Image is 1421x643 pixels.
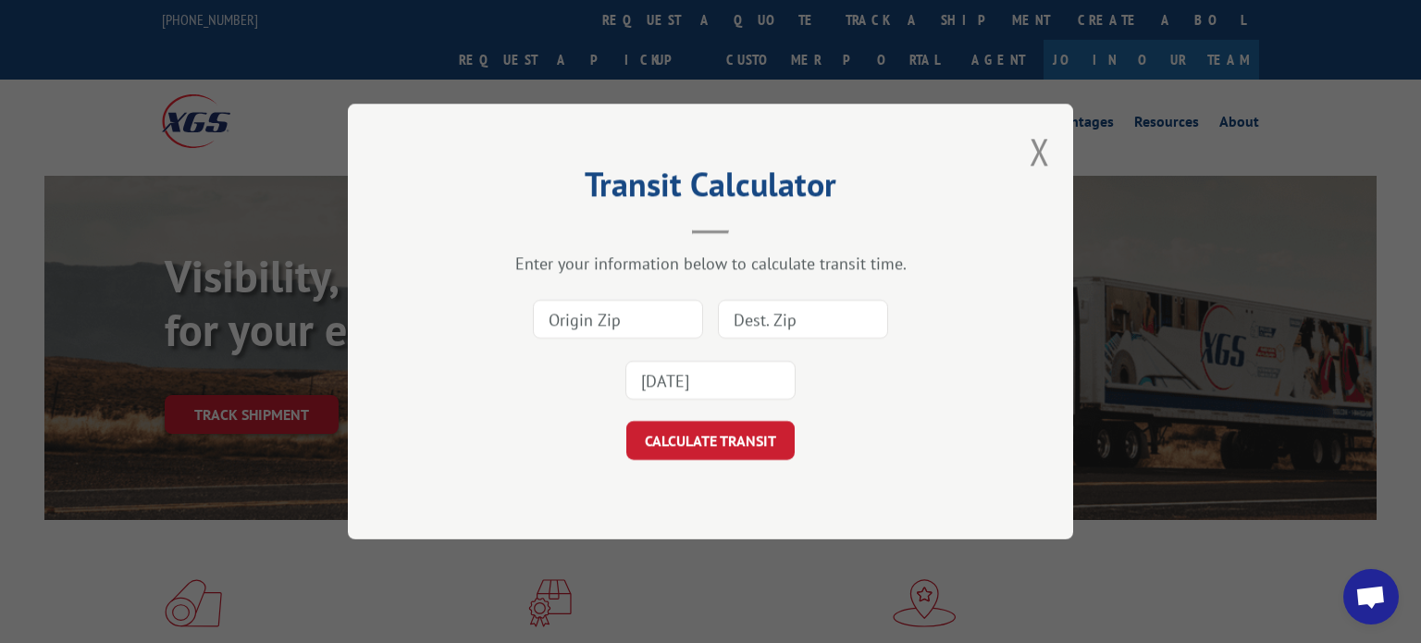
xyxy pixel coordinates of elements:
input: Dest. Zip [718,300,888,339]
button: Close modal [1030,127,1050,176]
input: Tender Date [625,361,796,400]
div: Enter your information below to calculate transit time. [440,253,981,274]
h2: Transit Calculator [440,171,981,206]
input: Origin Zip [533,300,703,339]
div: Open chat [1343,569,1399,624]
button: CALCULATE TRANSIT [626,421,795,460]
